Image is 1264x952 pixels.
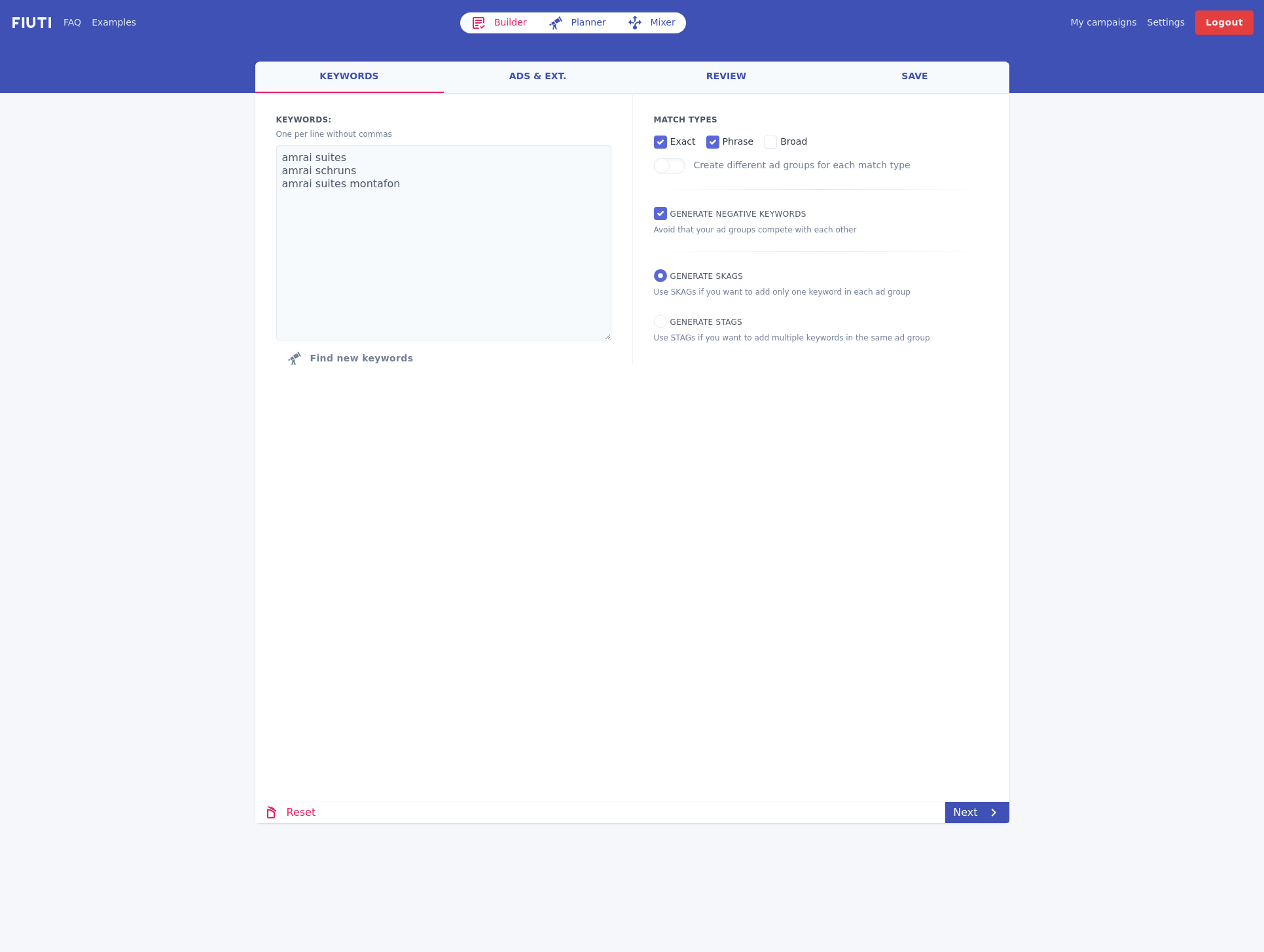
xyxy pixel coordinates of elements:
[654,332,988,344] p: Use STAGs if you want to add multiple keywords in the same ad group
[1147,16,1185,29] a: Settings
[780,136,807,147] span: broad
[706,136,719,149] input: phrase
[821,62,1009,93] a: save
[255,62,444,93] a: keywords
[10,15,53,30] img: f731f27.png
[460,12,537,33] a: Builder
[654,315,667,328] input: Generate STAGs
[670,318,742,327] span: Generate STAGs
[654,114,988,126] p: Match Types
[764,136,777,149] input: broad
[632,62,821,93] a: review
[537,12,617,33] a: Planner
[617,12,686,33] a: Mixer
[694,160,911,170] label: Create different ad groups for each match type
[723,136,754,147] span: phrase
[670,210,806,219] span: Generate Negative keywords
[444,62,632,93] a: ads & ext.
[276,128,611,140] p: One per line without commas
[1195,10,1254,35] a: Logout
[276,114,611,126] label: Keywords:
[654,286,988,298] p: Use SKAGs if you want to add only one keyword in each ad group
[276,345,424,371] button: Click to find new keywords related to those above
[92,16,136,29] a: Examples
[255,802,324,823] a: Reset
[63,16,81,29] a: FAQ
[670,272,744,281] span: Generate SKAGs
[654,269,667,282] input: Generate SKAGs
[654,207,667,220] input: Generate Negative keywords
[945,802,1009,823] a: Next
[670,136,696,147] span: exact
[1070,16,1136,29] a: My campaigns
[654,224,988,236] p: Avoid that your ad groups compete with each other
[654,136,667,149] input: exact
